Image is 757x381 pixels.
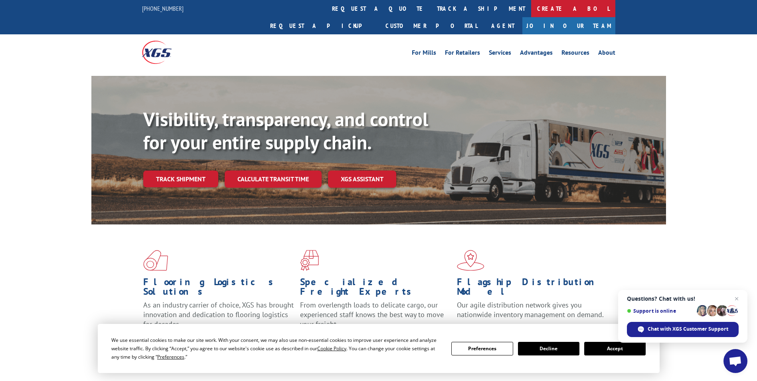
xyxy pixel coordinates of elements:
[522,17,615,34] a: Join Our Team
[157,353,184,360] span: Preferences
[648,325,728,333] span: Chat with XGS Customer Support
[143,300,294,329] span: As an industry carrier of choice, XGS has brought innovation and dedication to flooring logistics...
[584,342,646,355] button: Accept
[598,50,615,58] a: About
[225,171,322,188] a: Calculate transit time
[445,50,480,58] a: For Retailers
[457,277,608,300] h1: Flagship Distribution Model
[732,294,741,304] span: Close chat
[300,277,451,300] h1: Specialized Freight Experts
[627,322,739,337] div: Chat with XGS Customer Support
[457,250,484,271] img: xgs-icon-flagship-distribution-model-red
[143,277,294,300] h1: Flooring Logistics Solutions
[143,107,428,155] b: Visibility, transparency, and control for your entire supply chain.
[723,349,747,373] div: Open chat
[98,324,660,373] div: Cookie Consent Prompt
[489,50,511,58] a: Services
[520,50,553,58] a: Advantages
[627,296,739,302] span: Questions? Chat with us!
[379,17,483,34] a: Customer Portal
[264,17,379,34] a: Request a pickup
[451,342,513,355] button: Preferences
[142,4,184,12] a: [PHONE_NUMBER]
[143,250,168,271] img: xgs-icon-total-supply-chain-intelligence-red
[328,171,396,188] a: XGS ASSISTANT
[561,50,589,58] a: Resources
[300,300,451,336] p: From overlength loads to delicate cargo, our experienced staff knows the best way to move your fr...
[627,308,694,314] span: Support is online
[457,300,604,319] span: Our agile distribution network gives you nationwide inventory management on demand.
[143,171,218,187] a: Track shipment
[317,345,346,352] span: Cookie Policy
[483,17,522,34] a: Agent
[412,50,436,58] a: For Mills
[300,250,319,271] img: xgs-icon-focused-on-flooring-red
[111,336,442,361] div: We use essential cookies to make our site work. With your consent, we may also use non-essential ...
[518,342,579,355] button: Decline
